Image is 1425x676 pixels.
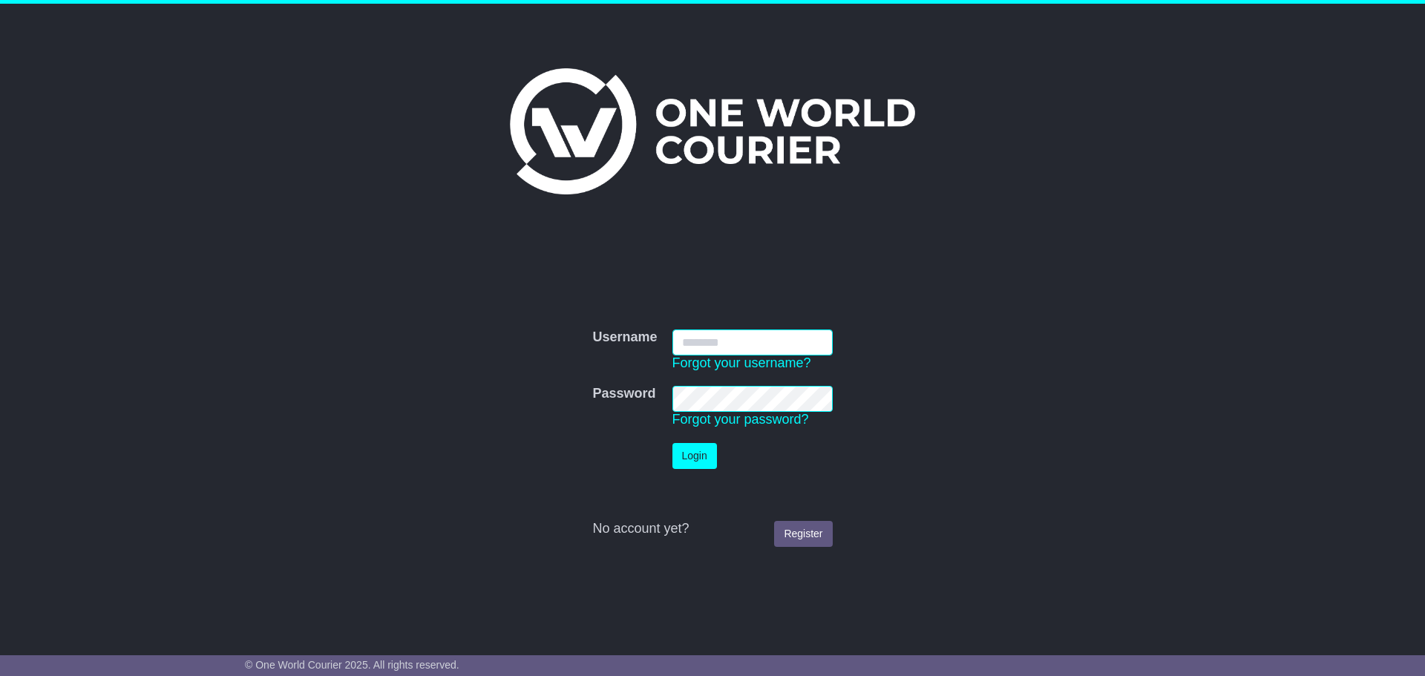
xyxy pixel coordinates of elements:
[592,329,657,346] label: Username
[245,659,459,671] span: © One World Courier 2025. All rights reserved.
[672,355,811,370] a: Forgot your username?
[672,412,809,427] a: Forgot your password?
[672,443,717,469] button: Login
[774,521,832,547] a: Register
[592,386,655,402] label: Password
[510,68,915,194] img: One World
[592,521,832,537] div: No account yet?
